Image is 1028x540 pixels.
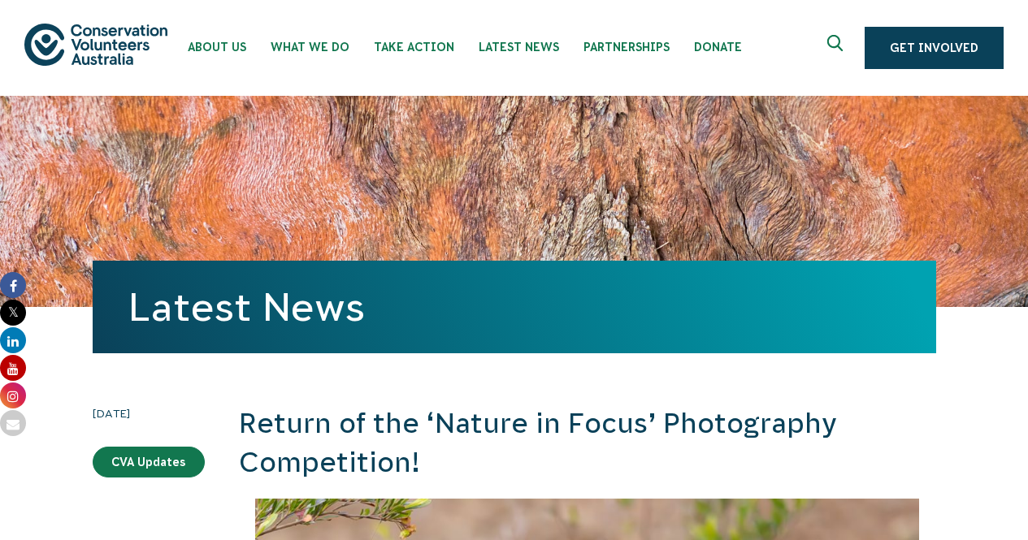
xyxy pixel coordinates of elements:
img: logo.svg [24,24,167,65]
button: Expand search box Close search box [818,28,857,67]
time: [DATE] [93,404,205,422]
a: Latest News [128,285,365,329]
span: Expand search box [827,35,848,61]
a: Get Involved [865,27,1004,69]
span: About Us [188,41,246,54]
span: Donate [694,41,742,54]
a: CVA Updates [93,447,205,477]
h2: Return of the ‘Nature in Focus’ Photography Competition! [239,404,936,482]
span: Take Action [374,41,454,54]
span: Partnerships [583,41,670,54]
span: What We Do [271,41,349,54]
span: Latest News [479,41,559,54]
